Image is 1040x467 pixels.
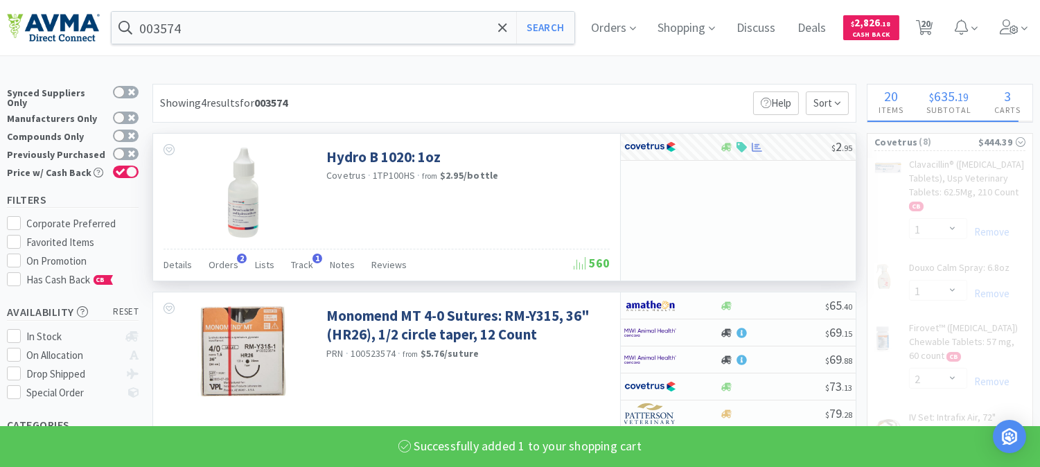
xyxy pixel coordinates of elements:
[852,19,855,28] span: $
[27,347,119,364] div: On Allocation
[326,169,366,182] a: Covetrus
[27,328,119,345] div: In Stock
[825,351,852,367] span: 69
[825,324,852,340] span: 69
[831,139,852,155] span: 2
[874,134,917,150] span: Covetrus
[27,253,139,270] div: On Promotion
[624,349,676,370] img: f6b2451649754179b5b4e0c70c3f7cb0_2.png
[732,22,782,35] a: Discuss
[881,19,891,28] span: . 18
[237,254,247,263] span: 2
[417,169,420,182] span: ·
[825,409,829,420] span: $
[27,234,139,251] div: Favorited Items
[935,87,955,105] span: 635
[958,90,969,104] span: 19
[421,347,479,360] strong: $5.76 / suture
[806,91,849,115] span: Sort
[114,305,139,319] span: reset
[915,89,983,103] div: .
[842,355,852,366] span: . 88
[326,148,441,166] a: Hydro B 1020: 1oz
[27,385,119,401] div: Special Order
[440,169,499,182] strong: $2.95 / bottle
[910,24,939,36] a: 20
[624,376,676,397] img: 77fca1acd8b6420a9015268ca798ef17_1.png
[825,378,852,394] span: 73
[27,273,114,286] span: Has Cash Back
[983,103,1032,116] h4: Carts
[993,420,1026,453] div: Open Intercom Messenger
[164,258,192,271] span: Details
[885,87,899,105] span: 20
[574,255,610,271] span: 560
[112,12,574,44] input: Search by item, sku, manufacturer, ingredient, size...
[27,215,139,232] div: Corporate Preferred
[312,254,322,263] span: 1
[228,148,259,238] img: f3cfd943e5994780852bbab528fe0e8a_547487.png
[346,347,349,360] span: ·
[867,103,915,116] h4: Items
[842,382,852,393] span: . 13
[825,301,829,312] span: $
[371,258,407,271] span: Reviews
[7,112,106,123] div: Manufacturers Only
[27,366,119,382] div: Drop Shipped
[843,9,899,46] a: $2,826.18Cash Back
[825,355,829,366] span: $
[978,134,1025,150] div: $444.39
[793,22,832,35] a: Deals
[368,169,371,182] span: ·
[160,94,288,112] div: Showing 4 results
[825,382,829,393] span: $
[255,258,274,271] span: Lists
[373,169,415,182] span: 1TP100HS
[917,135,978,149] span: ( 8 )
[831,143,836,153] span: $
[7,13,100,42] img: e4e33dab9f054f5782a47901c742baa9_102.png
[842,328,852,339] span: . 15
[842,409,852,420] span: . 28
[825,297,852,313] span: 65
[915,103,983,116] h4: Subtotal
[1005,87,1012,105] span: 3
[852,31,891,40] span: Cash Back
[423,171,438,181] span: from
[209,258,238,271] span: Orders
[7,417,139,433] h5: Categories
[852,16,891,29] span: 2,826
[351,347,396,360] span: 100523574
[7,192,139,208] h5: Filters
[291,258,313,271] span: Track
[7,130,106,141] div: Compounds Only
[825,405,852,421] span: 79
[930,90,935,104] span: $
[825,328,829,339] span: $
[198,306,288,396] img: 422863826c4c4ad08373f08277a3fb71_383338.jpeg
[7,304,139,320] h5: Availability
[403,349,418,359] span: from
[94,276,108,284] span: CB
[326,306,606,344] a: Monomend MT 4-0 Sutures: RM-Y315, 36" (HR26), 1/2 circle taper, 12 Count
[624,295,676,316] img: 3331a67d23dc422aa21b1ec98afbf632_11.png
[753,91,799,115] p: Help
[842,301,852,312] span: . 40
[398,347,400,360] span: ·
[842,143,852,153] span: . 95
[624,403,676,424] img: f5e969b455434c6296c6d81ef179fa71_3.png
[516,12,574,44] button: Search
[7,166,106,177] div: Price w/ Cash Back
[330,258,355,271] span: Notes
[624,136,676,157] img: 77fca1acd8b6420a9015268ca798ef17_1.png
[7,148,106,159] div: Previously Purchased
[624,322,676,343] img: f6b2451649754179b5b4e0c70c3f7cb0_2.png
[240,96,288,109] span: for
[326,347,344,360] a: PRN
[7,86,106,107] div: Synced Suppliers Only
[254,96,288,109] strong: 003574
